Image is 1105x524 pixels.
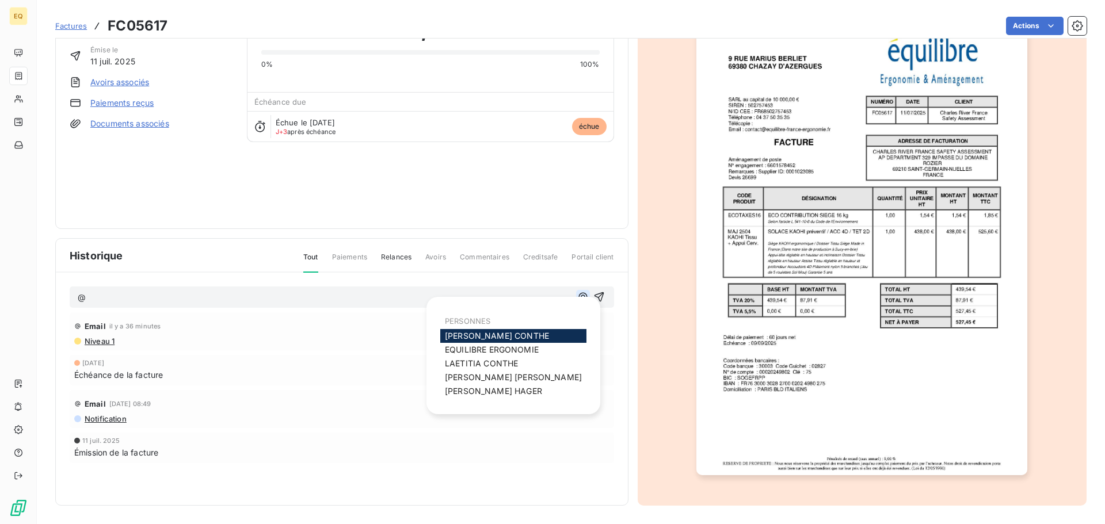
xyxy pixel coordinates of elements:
span: Avoirs [425,252,446,271]
span: Creditsafe [523,252,558,271]
span: Émission de la facture [74,446,158,458]
span: Portail client [571,252,614,271]
span: LAETITIA CONTHE [445,358,518,368]
span: Échue le [DATE] [276,118,335,127]
div: EQ [9,7,28,25]
span: 100% [580,59,600,70]
span: [PERSON_NAME] HAGER [445,386,542,396]
span: il y a 36 minutes [109,323,161,330]
button: Actions [1006,17,1064,35]
span: [DATE] 08:49 [109,400,151,407]
span: J+3 [276,128,287,136]
img: Logo LeanPay [9,499,28,517]
span: Factures [55,21,87,30]
span: échue [572,118,607,135]
a: Paiements reçus [90,97,154,109]
span: Paiements [332,252,367,271]
span: PERSONNES [445,316,490,326]
span: Relances [381,252,411,271]
span: Tout [303,252,318,273]
span: Émise le [90,45,135,55]
span: 0% [261,59,273,70]
span: Notification [83,414,127,423]
span: [DATE] [82,359,104,366]
h3: FC05617 [108,16,167,36]
span: Échéance de la facture [74,369,163,381]
span: [PERSON_NAME] [PERSON_NAME] [445,372,582,382]
span: après échéance [276,128,336,135]
img: invoice_thumbnail [696,7,1027,475]
a: Avoirs associés [90,77,149,88]
a: Documents associés [90,118,169,129]
span: Niveau 1 [83,336,115,346]
span: 11 juil. 2025 [90,55,135,67]
span: Email [85,399,106,408]
a: Factures [55,20,87,32]
span: Historique [70,248,123,263]
span: 11 juil. 2025 [82,437,120,444]
span: Commentaires [460,252,509,271]
iframe: Intercom live chat [1066,485,1093,512]
span: Échéance due [254,97,307,106]
span: [PERSON_NAME] CONTHE [445,331,549,341]
span: @ [78,292,86,302]
span: EQUILIBRE ERGONOMIE [445,345,539,354]
span: Email [85,322,106,331]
